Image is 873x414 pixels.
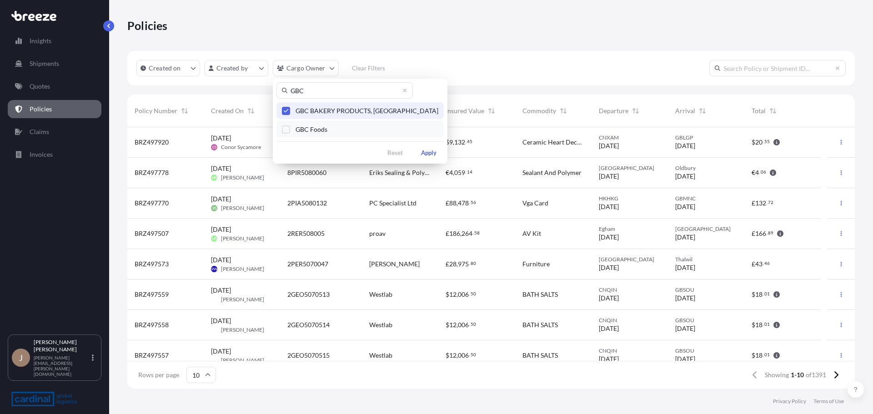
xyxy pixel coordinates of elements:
[296,106,438,115] span: GBC BAKERY PRODUCTS, [GEOGRAPHIC_DATA]
[276,82,413,99] input: Search cargo owner
[421,148,436,157] p: Apply
[380,145,410,160] button: Reset
[276,102,444,138] div: Select Option
[273,79,447,164] div: cargoOwner Filter options
[296,125,327,134] span: GBC Foods
[276,121,444,138] button: GBC Foods
[387,148,403,157] p: Reset
[276,102,444,119] button: GBC BAKERY PRODUCTS, [GEOGRAPHIC_DATA]
[414,145,444,160] button: Apply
